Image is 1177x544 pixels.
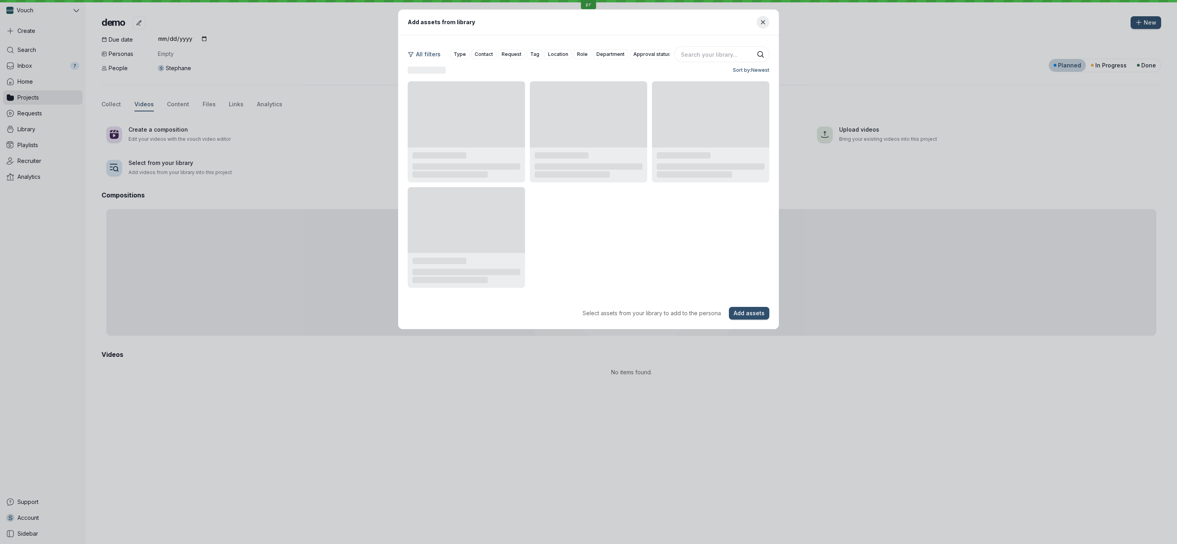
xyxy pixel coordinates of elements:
span: Location [548,50,568,58]
span: Approval status [633,50,671,58]
button: Search [757,50,765,58]
button: Tag [527,50,543,59]
span: Sort by: Newest [733,66,769,74]
input: Search your library... [674,46,769,62]
button: Role [573,50,591,59]
button: Approval status [630,50,674,59]
span: Add assets [734,309,765,317]
span: Select assets from your library to add to the persona [583,309,721,317]
button: Request [498,50,525,59]
button: Sort by:Newest [730,65,769,75]
button: Add assets [729,307,769,320]
button: All filters [408,48,445,61]
button: Location [544,50,572,59]
button: Close modal [757,16,769,29]
span: Department [596,50,625,58]
button: Type [450,50,470,59]
h1: Add assets from library [408,17,475,27]
button: Department [593,50,628,59]
span: Tag [530,50,539,58]
button: Contact [471,50,496,59]
span: Role [577,50,588,58]
span: Request [502,50,521,58]
span: Type [454,50,466,58]
span: Contact [475,50,493,58]
span: All filters [416,50,441,58]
